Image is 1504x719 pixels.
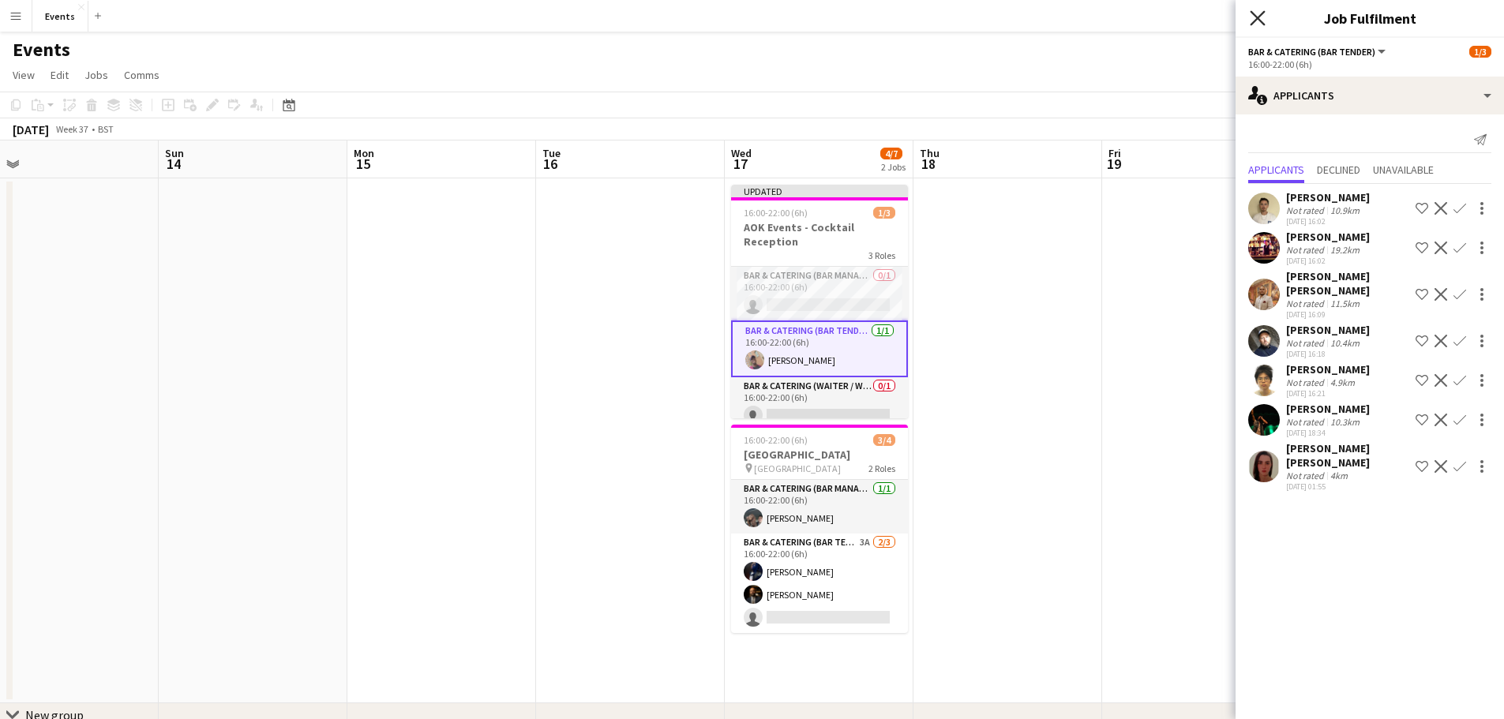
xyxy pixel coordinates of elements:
span: 18 [917,155,940,173]
app-card-role: Bar & Catering (Bar Manager)1/116:00-22:00 (6h)[PERSON_NAME] [731,480,908,534]
div: Not rated [1286,470,1327,481]
span: Comms [124,68,159,82]
span: Sun [165,146,184,160]
div: 16:00-22:00 (6h) [1248,58,1491,70]
span: Jobs [84,68,108,82]
app-card-role: Bar & Catering (Waiter / waitress)0/116:00-22:00 (6h) [731,377,908,431]
span: 1/3 [1469,46,1491,58]
span: Mon [354,146,374,160]
h3: [GEOGRAPHIC_DATA] [731,448,908,462]
div: 11.5km [1327,298,1363,309]
div: [PERSON_NAME] [1286,323,1370,337]
div: 2 Jobs [881,161,906,173]
span: 14 [163,155,184,173]
span: 16 [540,155,561,173]
span: Bar & Catering (Bar Tender) [1248,46,1375,58]
div: 10.9km [1327,204,1363,216]
div: [PERSON_NAME] [1286,230,1370,244]
div: 4.9km [1327,376,1358,388]
div: [DATE] 01:55 [1286,481,1409,492]
span: 15 [351,155,374,173]
div: [DATE] 16:02 [1286,216,1370,227]
div: [PERSON_NAME] [1286,402,1370,416]
div: Not rated [1286,376,1327,388]
span: Week 37 [52,123,92,135]
div: 19.2km [1327,244,1363,256]
div: [PERSON_NAME] [1286,190,1370,204]
app-job-card: Updated16:00-22:00 (6h)1/3AOK Events - Cocktail Reception3 RolesBar & Catering (Bar Manager)0/116... [731,185,908,418]
a: View [6,65,41,85]
span: 17 [729,155,752,173]
div: 4km [1327,470,1351,481]
span: Applicants [1248,164,1304,175]
a: Comms [118,65,166,85]
div: [PERSON_NAME] [1286,362,1370,376]
span: Wed [731,146,752,160]
span: [GEOGRAPHIC_DATA] [754,462,841,474]
span: 16:00-22:00 (6h) [744,207,808,219]
span: 4/7 [880,148,902,159]
div: [PERSON_NAME] [PERSON_NAME] [1286,269,1409,298]
a: Edit [44,65,75,85]
div: Not rated [1286,337,1327,349]
app-card-role: Bar & Catering (Bar Tender)1/116:00-22:00 (6h)[PERSON_NAME] [731,320,908,377]
span: 16:00-22:00 (6h) [744,434,808,446]
div: [PERSON_NAME] [PERSON_NAME] [1286,441,1409,470]
span: View [13,68,35,82]
h1: Events [13,38,70,62]
button: Bar & Catering (Bar Tender) [1248,46,1388,58]
button: Events [32,1,88,32]
app-job-card: 16:00-22:00 (6h)3/4[GEOGRAPHIC_DATA] [GEOGRAPHIC_DATA]2 RolesBar & Catering (Bar Manager)1/116:00... [731,425,908,633]
span: 2 Roles [868,462,895,474]
h3: AOK Events - Cocktail Reception [731,220,908,249]
span: Unavailable [1373,164,1434,175]
a: Jobs [78,65,114,85]
span: Fri [1108,146,1121,160]
div: [DATE] 16:02 [1286,256,1370,266]
span: Tue [542,146,561,160]
app-card-role: Bar & Catering (Bar Manager)0/116:00-22:00 (6h) [731,267,908,320]
app-card-role: Bar & Catering (Bar Tender)3A2/316:00-22:00 (6h)[PERSON_NAME][PERSON_NAME] [731,534,908,633]
div: Applicants [1236,77,1504,114]
div: [DATE] [13,122,49,137]
div: Not rated [1286,416,1327,428]
span: Thu [920,146,940,160]
div: Not rated [1286,298,1327,309]
span: 19 [1106,155,1121,173]
div: [DATE] 16:21 [1286,388,1370,399]
div: 10.3km [1327,416,1363,428]
span: 1/3 [873,207,895,219]
h3: Job Fulfilment [1236,8,1504,28]
span: 3/4 [873,434,895,446]
div: [DATE] 18:34 [1286,428,1370,438]
span: Declined [1317,164,1360,175]
div: Not rated [1286,204,1327,216]
div: Updated [731,185,908,197]
div: [DATE] 16:09 [1286,309,1409,320]
span: Edit [51,68,69,82]
span: 3 Roles [868,249,895,261]
div: [DATE] 16:18 [1286,349,1370,359]
div: BST [98,123,114,135]
div: 10.4km [1327,337,1363,349]
div: Not rated [1286,244,1327,256]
